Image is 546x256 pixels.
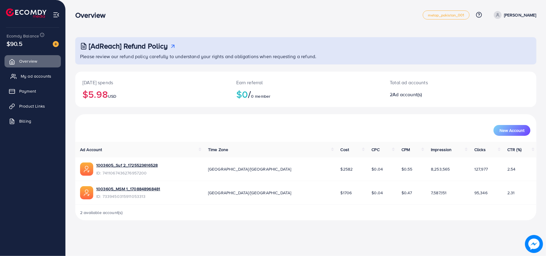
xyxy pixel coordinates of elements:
[401,166,413,172] span: $0.55
[7,39,22,48] span: $90.5
[19,58,37,64] span: Overview
[401,147,410,153] span: CPM
[4,115,61,127] a: Billing
[82,88,222,100] h2: $5.98
[341,147,349,153] span: Cost
[208,147,228,153] span: Time Zone
[341,190,352,196] span: $1706
[474,147,486,153] span: Clicks
[80,53,533,60] p: Please review our refund policy carefully to understand your rights and obligations when requesti...
[208,166,291,172] span: [GEOGRAPHIC_DATA]/[GEOGRAPHIC_DATA]
[401,190,412,196] span: $0.47
[19,103,45,109] span: Product Links
[21,73,51,79] span: My ad accounts
[236,88,376,100] h2: $0
[248,87,251,101] span: /
[507,166,516,172] span: 2.54
[19,88,36,94] span: Payment
[208,190,291,196] span: [GEOGRAPHIC_DATA]/[GEOGRAPHIC_DATA]
[53,11,60,18] img: menu
[82,79,222,86] p: [DATE] spends
[392,91,422,98] span: Ad account(s)
[431,190,446,196] span: 7,587,151
[504,11,536,19] p: [PERSON_NAME]
[7,33,39,39] span: Ecomdy Balance
[53,41,59,47] img: image
[80,162,93,176] img: ic-ads-acc.e4c84228.svg
[428,13,464,17] span: metap_pakistan_001
[371,147,379,153] span: CPC
[474,190,488,196] span: 95,346
[390,92,491,97] h2: 2
[4,70,61,82] a: My ad accounts
[431,166,450,172] span: 8,253,565
[19,118,31,124] span: Billing
[431,147,452,153] span: Impression
[96,170,158,176] span: ID: 7411067436276957200
[4,85,61,97] a: Payment
[4,55,61,67] a: Overview
[4,100,61,112] a: Product Links
[75,11,110,19] h3: Overview
[341,166,353,172] span: $2582
[96,162,158,168] a: 1003605_Suf 2_1725523616528
[96,193,160,199] span: ID: 7339450315911053313
[494,125,530,136] button: New Account
[371,190,383,196] span: $0.04
[6,8,46,18] img: logo
[80,186,93,199] img: ic-ads-acc.e4c84228.svg
[491,11,536,19] a: [PERSON_NAME]
[507,190,515,196] span: 2.31
[423,10,470,19] a: metap_pakistan_001
[390,79,491,86] p: Total ad accounts
[80,210,123,216] span: 2 available account(s)
[236,79,376,86] p: Earn referral
[474,166,488,172] span: 127,977
[371,166,383,172] span: $0.04
[525,235,543,253] img: image
[251,93,270,99] span: 0 member
[500,128,524,132] span: New Account
[507,147,521,153] span: CTR (%)
[96,186,160,192] a: 1003605_MSM 1_1708848968481
[108,93,116,99] span: USD
[80,147,102,153] span: Ad Account
[89,42,168,50] h3: [AdReach] Refund Policy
